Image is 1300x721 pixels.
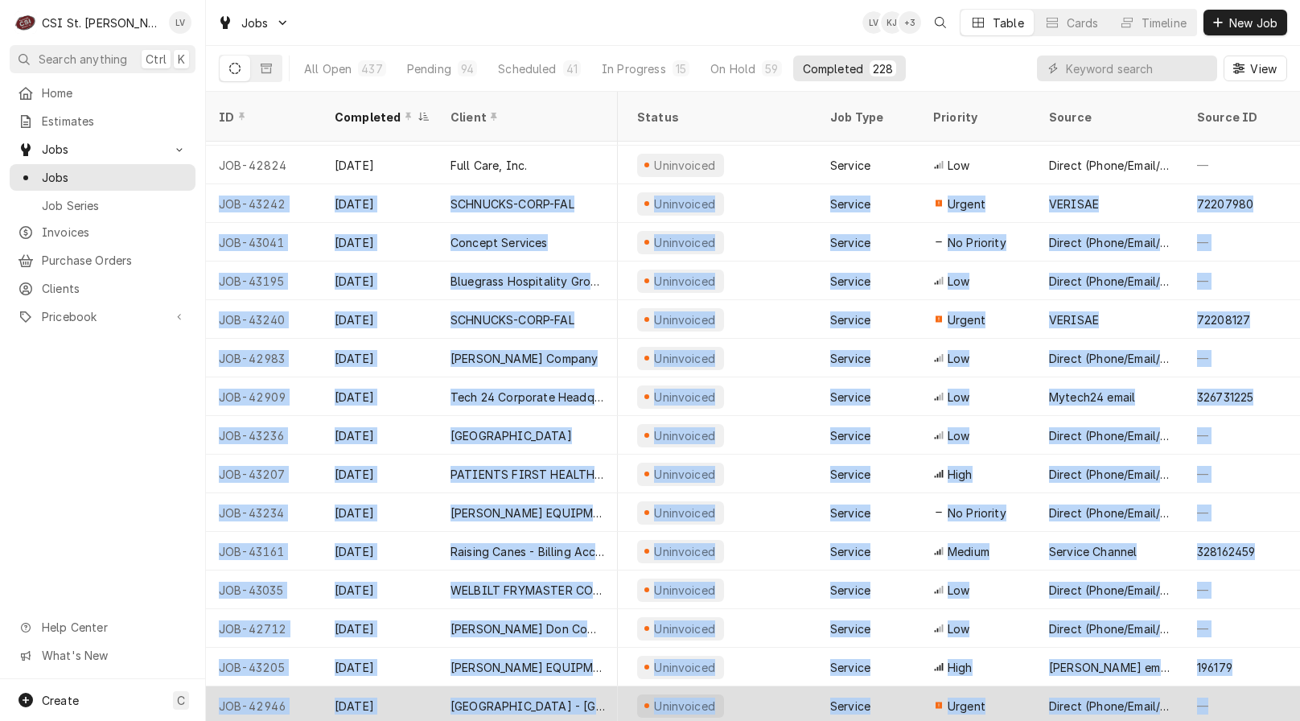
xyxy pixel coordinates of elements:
div: Uninvoiced [652,466,718,483]
div: Uninvoiced [652,427,718,444]
div: JOB-43161 [206,532,322,571]
span: Help Center [42,619,186,636]
div: WELBILT FRYMASTER CORPORATION [450,582,605,599]
div: 15 [676,60,686,77]
button: Open search [928,10,953,35]
div: [DATE] [322,377,438,416]
a: Clients [10,275,195,302]
span: Purchase Orders [42,252,187,269]
span: Search anything [39,51,127,68]
span: Clients [42,280,187,297]
div: Direct (Phone/Email/etc.) [1049,427,1171,444]
a: Job Series [10,192,195,219]
div: Service [830,389,870,406]
div: Uninvoiced [652,350,718,367]
div: KJ [881,11,903,34]
div: ID [219,109,306,126]
div: Pending [407,60,451,77]
div: Client [450,109,602,126]
div: JOB-42824 [206,146,322,184]
div: — [1184,571,1300,609]
div: Service [830,505,870,521]
div: JOB-43205 [206,648,322,686]
a: Go to Pricebook [10,303,195,330]
span: View [1247,60,1280,77]
div: [DATE] [322,609,438,648]
div: [PERSON_NAME] EQUIPMENT MANUFACTURING [450,659,605,676]
div: Status [637,109,801,126]
span: Jobs [42,141,163,158]
a: Go to Jobs [211,10,296,36]
div: Source [1049,109,1168,126]
div: — [1184,262,1300,300]
div: JOB-42909 [206,377,322,416]
a: Estimates [10,108,195,134]
div: Service [830,273,870,290]
span: No Priority [948,234,1006,251]
div: Concept Services [450,234,548,251]
div: — [1184,416,1300,455]
span: Create [42,694,79,707]
div: 196179 [1197,659,1232,676]
span: Low [948,582,969,599]
div: [PERSON_NAME] EQUIPMENT MANUFACTURING [450,505,605,521]
div: 72207980 [1197,196,1253,212]
span: Estimates [42,113,187,130]
div: [DATE] [322,532,438,571]
div: [DATE] [322,571,438,609]
button: New Job [1203,10,1287,35]
div: Direct (Phone/Email/etc.) [1049,157,1171,174]
span: Low [948,157,969,174]
div: On Hold [710,60,755,77]
div: Direct (Phone/Email/etc.) [1049,505,1171,521]
div: 59 [765,60,778,77]
div: [DATE] [322,223,438,262]
div: — [1184,493,1300,532]
a: Home [10,80,195,106]
div: Cards [1067,14,1099,31]
div: PATIENTS FIRST HEALTH CARE [450,466,605,483]
span: High [948,466,973,483]
a: Invoices [10,219,195,245]
div: Service Channel [1049,543,1137,560]
button: Search anythingCtrlK [10,45,195,73]
div: Uninvoiced [652,659,718,676]
div: [DATE] [322,262,438,300]
div: Uninvoiced [652,234,718,251]
div: [PERSON_NAME] email [1049,659,1171,676]
div: — [1184,609,1300,648]
div: Service [830,350,870,367]
div: Completed [335,109,413,126]
div: Service [830,620,870,637]
div: Service [830,466,870,483]
div: VERISAE [1049,311,1099,328]
div: 328162459 [1197,543,1255,560]
div: — [1184,339,1300,377]
div: Service [830,234,870,251]
div: — [1184,223,1300,262]
div: Uninvoiced [652,273,718,290]
a: Go to Help Center [10,614,195,641]
div: Service [830,582,870,599]
div: Service [830,196,870,212]
div: JOB-43207 [206,455,322,493]
a: Go to Jobs [10,136,195,163]
div: Direct (Phone/Email/etc.) [1049,350,1171,367]
div: Uninvoiced [652,196,718,212]
div: Direct (Phone/Email/etc.) [1049,698,1171,715]
div: [DATE] [322,416,438,455]
div: — [1184,146,1300,184]
div: [DATE] [322,339,438,377]
div: Mytech24 email [1049,389,1135,406]
div: All Open [304,60,352,77]
div: Direct (Phone/Email/etc.) [1049,234,1171,251]
div: Uninvoiced [652,157,718,174]
span: No Priority [948,505,1006,521]
div: Raising Canes - Billing Account [450,543,605,560]
div: Service [830,698,870,715]
span: Jobs [42,169,187,186]
div: JOB-43242 [206,184,322,223]
span: High [948,659,973,676]
div: VERISAE [1049,196,1099,212]
div: CSI St. [PERSON_NAME] [42,14,160,31]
